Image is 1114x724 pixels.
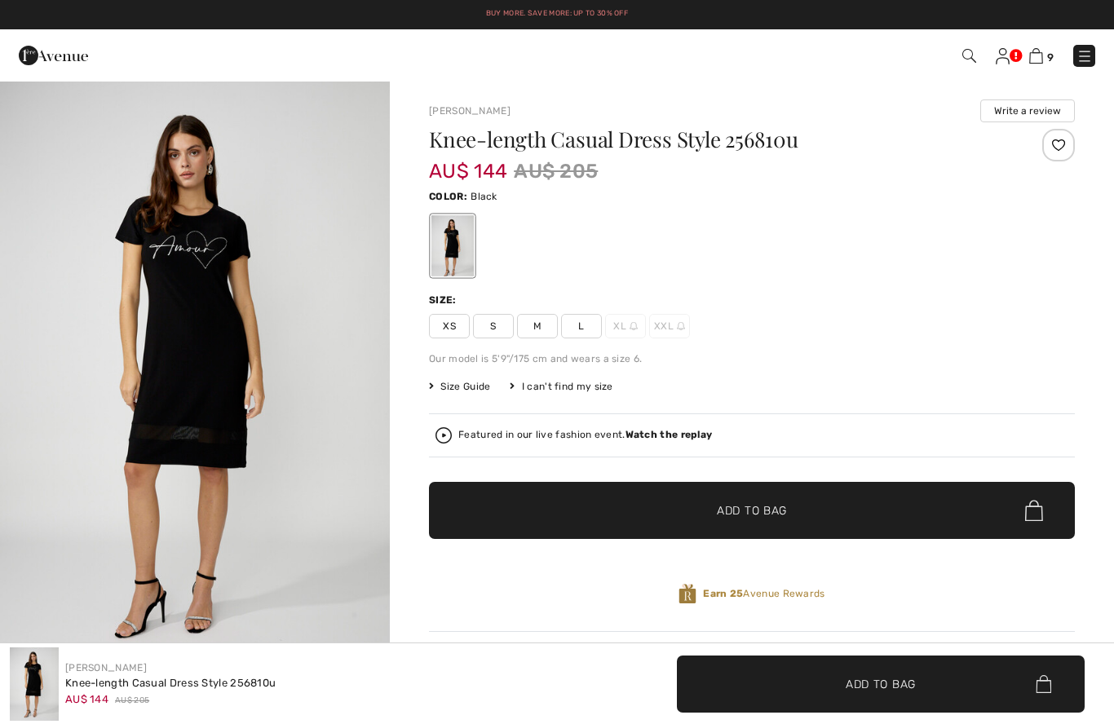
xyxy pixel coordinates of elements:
span: Add to Bag [717,502,787,519]
span: M [517,314,558,338]
a: Buy More. Save More: Up to 30% Off [486,9,628,17]
span: AU$ 205 [115,695,149,707]
img: 1ère Avenue [19,39,88,72]
div: Details [429,632,475,661]
img: ring-m.svg [630,322,638,330]
div: Black [431,215,474,276]
span: AU$ 144 [65,693,108,705]
img: Knee-Length Casual Dress Style 256810U [10,647,59,721]
div: I can't find my size [510,379,612,394]
img: Avenue Rewards [679,583,696,605]
span: AU$ 144 [429,143,507,183]
iframe: Opens a widget where you can find more information [1007,675,1098,716]
button: Write a review [980,99,1075,122]
span: Add to Bag [846,675,916,692]
a: [PERSON_NAME] [429,105,511,117]
span: L [561,314,602,338]
strong: Watch the replay [626,429,713,440]
a: [PERSON_NAME] [65,662,147,673]
div: Features [614,632,691,661]
span: S [473,314,514,338]
span: Black [471,191,497,202]
button: Add to Bag [677,656,1085,713]
span: XL [605,314,646,338]
div: Shipping [1024,632,1075,661]
span: AU$ 205 [514,157,598,186]
span: Avenue Rewards [703,586,824,601]
strong: Earn 25 [703,588,743,599]
img: Bag.svg [1025,500,1043,521]
div: Care [830,632,884,661]
div: Featured in our live fashion event. [458,430,712,440]
span: Color: [429,191,467,202]
h1: Knee-length Casual Dress Style 256810u [429,129,967,150]
img: My Info [996,48,1010,64]
span: XS [429,314,470,338]
span: XXL [649,314,690,338]
img: Menu [1076,48,1093,64]
span: Size Guide [429,379,490,394]
img: ring-m.svg [677,322,685,330]
span: 9 [1047,51,1054,64]
img: Search [962,49,976,63]
img: Watch the replay [435,427,452,444]
div: Size: [429,293,460,307]
div: Our model is 5'9"/175 cm and wears a size 6. [429,351,1075,366]
a: 9 [1029,46,1054,65]
button: Add to Bag [429,482,1075,539]
img: Shopping Bag [1029,48,1043,64]
a: 1ère Avenue [19,46,88,62]
div: Knee-length Casual Dress Style 256810u [65,675,276,691]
